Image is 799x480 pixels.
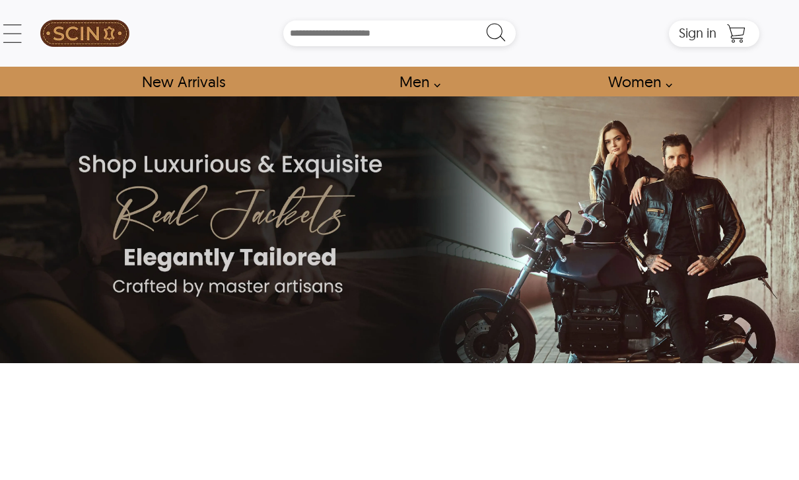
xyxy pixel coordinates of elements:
[679,29,716,40] a: Sign in
[40,7,129,60] img: SCIN
[679,24,716,41] span: Sign in
[723,24,749,44] a: Shopping Cart
[127,67,240,96] a: Shop New Arrivals
[40,7,130,60] a: SCIN
[384,67,448,96] a: shop men's leather jackets
[593,67,679,96] a: Shop Women Leather Jackets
